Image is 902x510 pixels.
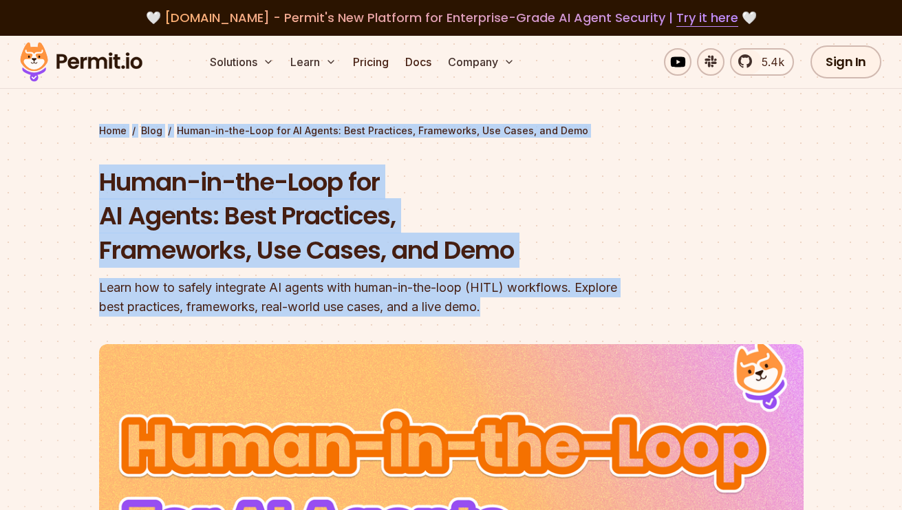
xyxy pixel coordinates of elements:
a: Pricing [347,48,394,76]
a: 5.4k [730,48,794,76]
a: Try it here [676,9,738,27]
div: 🤍 🤍 [33,8,869,28]
span: [DOMAIN_NAME] - Permit's New Platform for Enterprise-Grade AI Agent Security | [164,9,738,26]
a: Docs [400,48,437,76]
span: 5.4k [753,54,784,70]
div: Learn how to safely integrate AI agents with human-in-the-loop (HITL) workflows. Explore best pra... [99,278,627,317]
button: Learn [285,48,342,76]
button: Company [442,48,520,76]
div: / / [99,124,804,138]
img: Permit logo [14,39,149,85]
a: Home [99,124,127,138]
a: Sign In [810,45,881,78]
button: Solutions [204,48,279,76]
a: Blog [141,124,162,138]
h1: Human-in-the-Loop for AI Agents: Best Practices, Frameworks, Use Cases, and Demo [99,165,627,268]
